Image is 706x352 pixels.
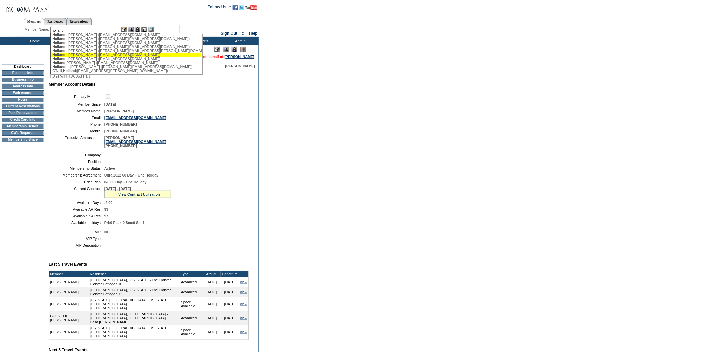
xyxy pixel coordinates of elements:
td: Available AR Res: [51,207,102,211]
span: [PHONE_NUMBER] [104,129,137,133]
td: [PERSON_NAME] [49,287,89,297]
td: Web Access [2,90,44,96]
td: [DATE] [221,311,239,325]
div: , [PERSON_NAME] ([EMAIL_ADDRESS][DOMAIN_NAME]) [52,57,199,61]
div: , [PERSON_NAME] ([EMAIL_ADDRESS][DOMAIN_NAME]) [52,53,199,57]
td: [PERSON_NAME] [49,277,89,287]
td: [PERSON_NAME] [49,297,89,311]
td: Departure [221,271,239,277]
td: Notes [2,97,44,102]
span: [PERSON_NAME] [PHONE_NUMBER] [104,136,166,148]
td: Advanced [180,287,202,297]
td: Advanced [180,311,202,325]
img: View [128,27,134,32]
span: Pri:0 Peak:0 Sec:0 Sel:1 [104,221,145,225]
img: Subscribe to our YouTube Channel [245,5,257,10]
div: [PERSON_NAME] ([EMAIL_ADDRESS][DOMAIN_NAME]) [52,61,199,65]
td: Phone: [51,122,102,126]
div: , [PERSON_NAME] ([PERSON_NAME][EMAIL_ADDRESS][DOMAIN_NAME]) [52,45,199,49]
span: [PERSON_NAME] [104,109,134,113]
span: Active [104,166,115,170]
img: View Mode [223,47,229,52]
a: view [240,330,247,334]
td: [DATE] [221,277,239,287]
a: Residences [44,18,66,25]
b: Member Account Details [49,82,96,87]
span: Holland [52,65,65,69]
td: Space Available [180,325,202,339]
td: Exclusive Ambassador: [51,136,102,148]
td: [DATE] [221,287,239,297]
td: Member Since: [51,102,102,106]
td: [DATE] [202,287,221,297]
td: [DATE] [202,311,221,325]
td: [DATE] [202,325,221,339]
div: Member Name: [25,27,50,32]
span: [DATE] [104,102,116,106]
a: Sign Out [221,31,237,36]
td: [US_STATE][GEOGRAPHIC_DATA], [US_STATE][GEOGRAPHIC_DATA] [GEOGRAPHIC_DATA] [89,297,180,311]
td: Available Holidays: [51,221,102,225]
td: Membership Share [2,137,44,142]
span: Holland [52,61,65,65]
a: Become our fan on Facebook [233,7,238,11]
td: Type [180,271,202,277]
img: b_calculator.gif [148,27,154,32]
td: Available Days: [51,201,102,205]
span: 93 [104,207,108,211]
span: [PHONE_NUMBER] [104,122,137,126]
span: [DATE] - [DATE] [104,187,131,191]
b: Last 5 Travel Events [49,262,87,267]
td: VIP: [51,230,102,234]
span: Holland [52,45,65,49]
span: Holland [52,57,65,61]
td: [US_STATE][GEOGRAPHIC_DATA], [US_STATE][GEOGRAPHIC_DATA] [GEOGRAPHIC_DATA] [89,325,180,339]
td: Address Info [2,84,44,89]
td: VIP Description: [51,243,102,247]
img: Log Concern/Member Elevation [240,47,246,52]
a: [PERSON_NAME] [225,55,254,59]
span: -2.00 [104,201,112,205]
td: [PERSON_NAME] [49,325,89,339]
a: view [240,302,247,306]
div: O'Neil, ([EMAIL_ADDRESS][PERSON_NAME][DOMAIN_NAME]) [52,69,199,73]
td: Member Name: [51,109,102,113]
a: [EMAIL_ADDRESS][DOMAIN_NAME] [104,140,166,144]
a: view [240,290,247,294]
span: [PERSON_NAME] [225,64,255,68]
td: Email: [51,116,102,120]
img: Impersonate [135,27,140,32]
a: Reservations [66,18,92,25]
td: Company: [51,153,102,157]
td: Available SA Res: [51,214,102,218]
td: Follow Us :: [208,4,231,12]
td: Membership Status: [51,166,102,170]
span: Holland [52,37,65,41]
td: [GEOGRAPHIC_DATA], [US_STATE] - The Cloister Cloister Cottage 910 [89,277,180,287]
img: b_edit.gif [121,27,127,32]
img: Edit Mode [214,47,220,52]
a: [EMAIL_ADDRESS][DOMAIN_NAME] [104,116,166,120]
td: Advanced [180,277,202,287]
td: Price Plan: [51,180,102,184]
td: Residence [89,271,180,277]
img: Follow us on Twitter [239,5,244,10]
img: Reservations [141,27,147,32]
td: Position: [51,160,102,164]
span: You are acting on behalf of: [178,55,254,59]
span: Holland [52,33,65,37]
td: CWL Requests [2,130,44,136]
td: [GEOGRAPHIC_DATA], [US_STATE] - The Cloister Cloister Cottage 912 [89,287,180,297]
td: Personal Info [2,70,44,76]
td: Member [49,271,89,277]
a: view [240,316,247,320]
span: NO [104,230,110,234]
a: view [240,280,247,284]
div: , [PERSON_NAME] ([PERSON_NAME][EMAIL_ADDRESS][DOMAIN_NAME]) [52,37,199,41]
a: Help [249,31,258,36]
div: , [PERSON_NAME] ([PERSON_NAME][EMAIL_ADDRESS][PERSON_NAME][DOMAIN_NAME]) [52,49,199,53]
td: [DATE] [221,325,239,339]
td: Business Info [2,77,44,82]
a: Members [24,18,44,25]
a: » View Contract Utilization [115,192,160,196]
